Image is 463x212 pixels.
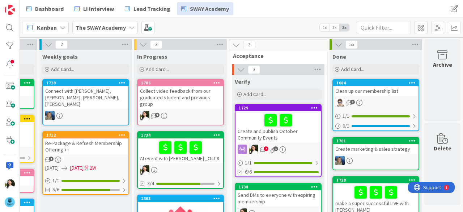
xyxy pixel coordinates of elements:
span: 5/6 [52,186,59,194]
a: Lead Tracking [120,2,175,15]
div: 1712 [46,133,128,138]
div: MA [43,111,128,120]
div: 1728 [333,177,419,183]
div: 1684 [333,80,419,86]
span: 1 / 1 [245,159,252,167]
span: Weekly goals [42,53,78,60]
div: 1701Create marketing & sales strategy [333,138,419,154]
div: 1734 [141,133,223,138]
div: Create and publish October Community Events [235,111,321,142]
span: 2 [55,40,68,49]
div: Archive [433,60,452,69]
span: Acceptance [233,52,318,59]
span: [DATE] [70,164,84,172]
div: 1739 [46,80,128,86]
div: MA [333,156,419,165]
div: 1/1 [333,112,419,121]
div: 1706 [138,80,223,86]
div: 1303 [138,195,223,202]
div: Create marketing & sales strategy [333,144,419,154]
div: 1729 [235,105,321,111]
div: 1/1 [235,158,321,167]
div: 1729Create and publish October Community Events [235,105,321,142]
span: 1 / 1 [343,112,349,120]
span: 2x [330,24,339,31]
div: 1712Re-Package & Refresh Membership Offering ++ [43,132,128,154]
div: 1734AI event with [PERSON_NAME] _Oct 8 [138,132,223,163]
span: Add Card... [51,66,74,72]
img: AK [249,145,258,154]
img: TP [335,98,345,107]
img: AK [140,165,149,175]
span: Support [15,1,33,10]
span: 3 [150,40,162,49]
div: 1738 [235,184,321,190]
span: 3/4 [147,180,154,187]
span: Done [332,53,346,60]
span: 7 [264,146,268,151]
span: 1 / 1 [52,177,59,184]
span: Add Card... [146,66,169,72]
img: MA [45,111,55,120]
div: Connect with [PERSON_NAME], [PERSON_NAME], [PERSON_NAME], [PERSON_NAME] [43,86,128,109]
span: Kanban [37,23,57,32]
a: LI Interview [70,2,118,15]
span: 2 [350,100,355,104]
div: 1738Send DMs to everyone with expiring membership [235,184,321,206]
span: Add Card... [341,66,364,72]
div: AK [138,111,223,120]
div: Clean up our membership list [333,86,419,96]
span: Add Card... [243,91,267,97]
div: 1701 [333,138,419,144]
img: AK [140,111,149,120]
div: 1712 [43,132,128,138]
div: 1739 [43,80,128,86]
img: avatar [5,197,15,207]
div: Send DMs to everyone with expiring membership [235,190,321,206]
div: 2W [90,164,96,172]
span: Verify [235,78,250,85]
div: AK [235,145,321,154]
div: Collect video feedback from our graduated student and previous group [138,86,223,109]
span: [DATE] [45,164,59,172]
div: 1701 [336,138,419,144]
b: The SWAY Academy [76,24,126,31]
div: 1706 [141,80,223,86]
div: 0/1 [333,121,419,130]
div: 1 [38,3,39,9]
div: AI event with [PERSON_NAME] _Oct 8 [138,138,223,163]
span: Dashboard [35,4,64,13]
div: 1728 [336,178,419,183]
span: 3 [155,113,160,117]
div: 1/1 [43,176,128,185]
div: Re-Package & Refresh Membership Offering ++ [43,138,128,154]
span: 3x [339,24,349,31]
span: 1 [49,157,54,161]
div: TP [333,98,419,107]
a: SWAY Academy [177,2,233,15]
span: Lead Tracking [133,4,170,13]
div: 1706Collect video feedback from our graduated student and previous group [138,80,223,109]
div: 1684Clean up our membership list [333,80,419,96]
div: 1729 [239,105,321,111]
div: AK [138,165,223,175]
div: Delete [434,144,451,153]
span: 55 [345,40,358,49]
input: Quick Filter... [357,21,411,34]
span: In Progress [137,53,167,60]
img: AK [5,179,15,189]
div: 1738 [239,184,321,190]
span: 1x [320,24,330,31]
div: 1684 [336,80,419,86]
span: SWAY Academy [190,4,229,13]
span: LI Interview [83,4,114,13]
span: 0 / 1 [343,122,349,130]
span: 1 [273,146,278,151]
img: MA [335,156,345,165]
img: Visit kanbanzone.com [5,5,15,15]
div: 1303 [141,196,223,201]
span: 6/6 [245,168,252,176]
span: 3 [243,41,255,49]
div: 1739Connect with [PERSON_NAME], [PERSON_NAME], [PERSON_NAME], [PERSON_NAME] [43,80,128,109]
a: Dashboard [22,2,68,15]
